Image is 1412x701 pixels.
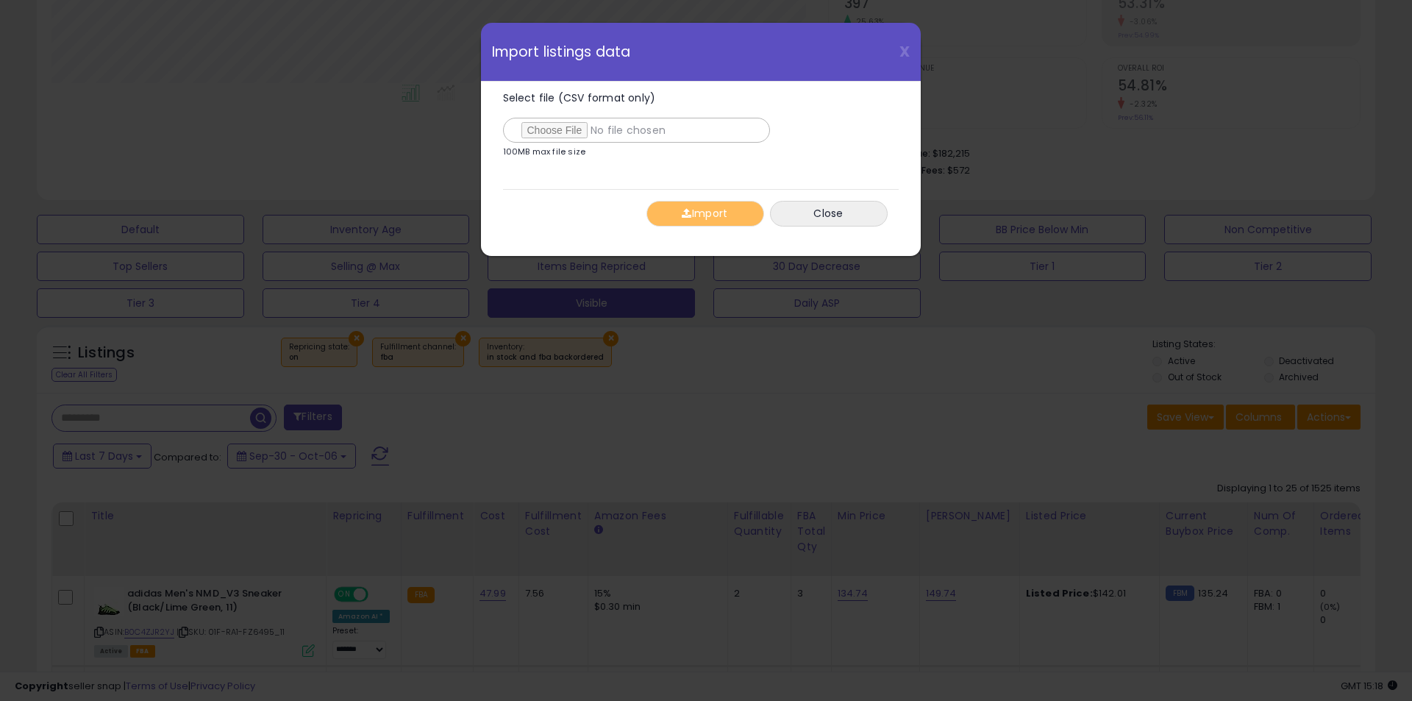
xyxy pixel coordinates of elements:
[646,201,764,227] button: Import
[899,41,910,62] span: X
[503,90,656,105] span: Select file (CSV format only)
[503,148,586,156] p: 100MB max file size
[770,201,888,227] button: Close
[492,45,631,59] span: Import listings data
